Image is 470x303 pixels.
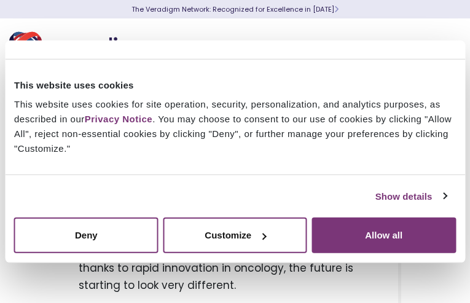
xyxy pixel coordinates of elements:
button: Customize [163,218,307,253]
button: Allow all [311,218,456,253]
img: Veradigm logo [9,28,157,68]
button: Toggle Navigation Menu [433,32,452,64]
a: Show details [375,189,447,203]
div: This website uses cookies [14,77,456,92]
a: Privacy Notice [85,114,152,124]
button: Deny [14,218,159,253]
div: This website uses cookies for site operation, security, personalization, and analytics purposes, ... [14,97,456,156]
span: Learn More [334,4,339,14]
a: The Veradigm Network: Recognized for Excellence in [DATE]Learn More [131,4,339,14]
